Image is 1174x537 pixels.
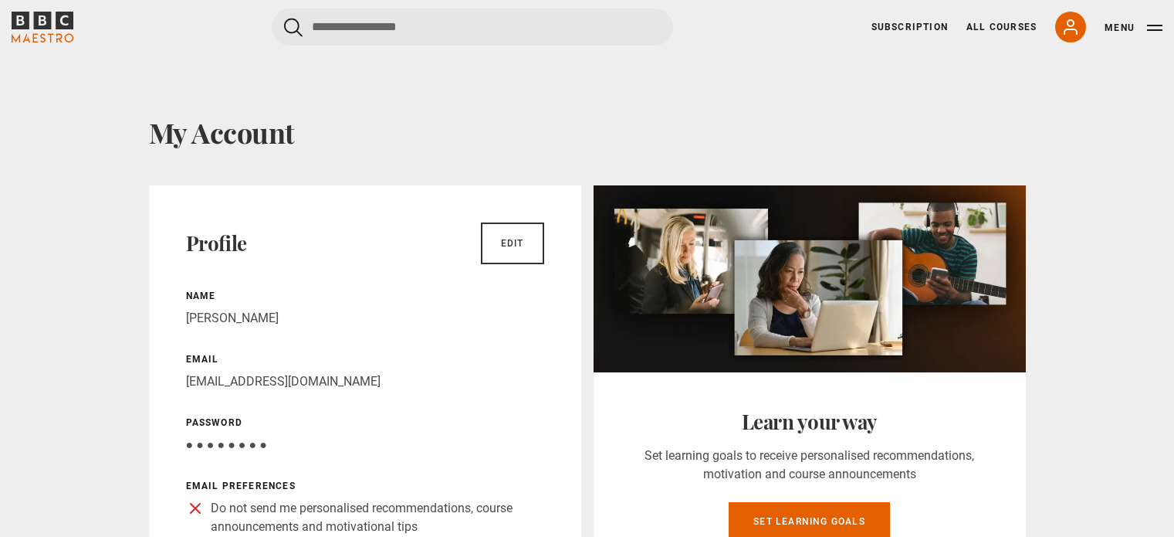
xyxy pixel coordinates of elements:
p: Email preferences [186,479,544,493]
span: ● ● ● ● ● ● ● ● [186,437,267,452]
p: Name [186,289,544,303]
p: [EMAIL_ADDRESS][DOMAIN_NAME] [186,372,544,391]
a: All Courses [966,20,1037,34]
h2: Learn your way [631,410,989,434]
input: Search [272,8,673,46]
h1: My Account [149,116,1026,148]
p: Password [186,416,544,430]
p: [PERSON_NAME] [186,309,544,328]
a: Subscription [871,20,948,34]
button: Toggle navigation [1105,20,1162,36]
p: Email [186,352,544,366]
button: Submit the search query [284,18,303,37]
p: Do not send me personalised recommendations, course announcements and motivational tips [211,499,544,536]
svg: BBC Maestro [12,12,73,42]
p: Set learning goals to receive personalised recommendations, motivation and course announcements [631,447,989,484]
a: Edit [481,223,544,264]
h2: Profile [186,231,247,256]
